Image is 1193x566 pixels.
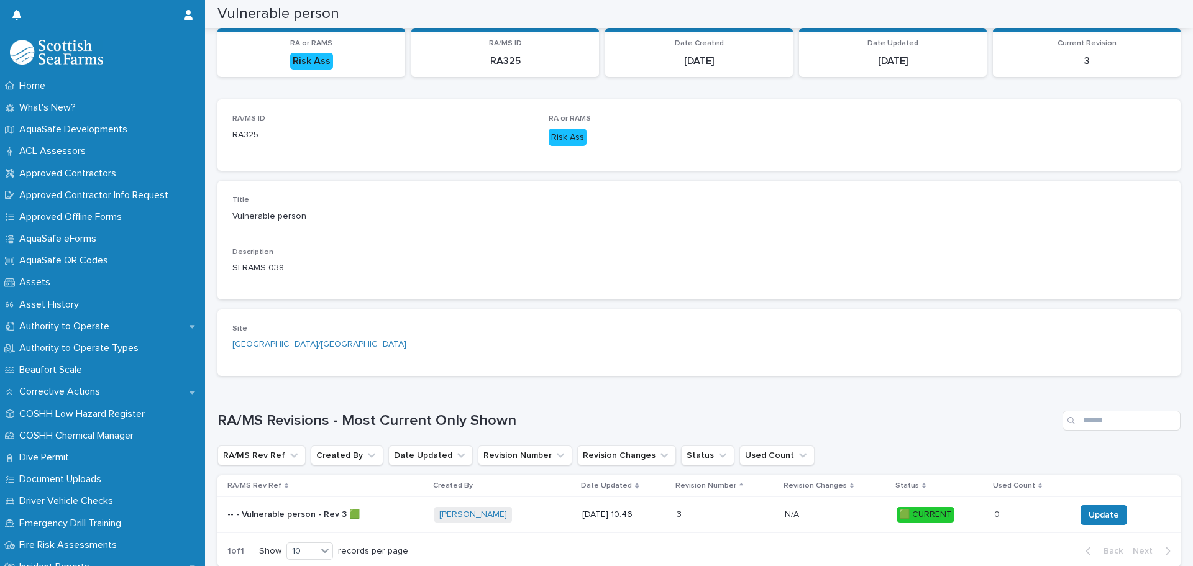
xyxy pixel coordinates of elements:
div: 10 [287,545,317,558]
span: Next [1133,547,1160,555]
p: Created By [433,479,473,493]
span: Date Created [675,40,724,47]
button: Update [1081,505,1127,525]
p: -- - Vulnerable person - Rev 3 🟩 [227,507,362,520]
button: Created By [311,445,383,465]
a: [PERSON_NAME] [439,509,507,520]
p: Date Updated [581,479,632,493]
span: Description [232,249,273,256]
p: AquaSafe eForms [14,233,106,245]
p: Assets [14,276,60,288]
input: Search [1063,411,1181,431]
p: Home [14,80,55,92]
p: ACL Assessors [14,145,96,157]
tr: -- - Vulnerable person - Rev 3 🟩-- - Vulnerable person - Rev 3 🟩 [PERSON_NAME] [DATE] 10:4633 N/A... [217,497,1181,533]
span: RA/MS ID [232,115,265,122]
p: Corrective Actions [14,386,110,398]
div: 🟩 CURRENT [897,507,954,523]
span: Title [232,196,249,204]
img: bPIBxiqnSb2ggTQWdOVV [10,40,103,65]
p: Show [259,546,281,557]
p: 3 [1000,55,1173,67]
div: Risk Ass [549,129,587,147]
p: AquaSafe QR Codes [14,255,118,267]
p: COSHH Low Hazard Register [14,408,155,420]
button: Revision Number [478,445,572,465]
button: Date Updated [388,445,473,465]
p: Asset History [14,299,89,311]
p: Status [895,479,919,493]
h2: Vulnerable person [217,5,339,23]
p: [DATE] [613,55,785,67]
button: Back [1076,545,1128,557]
p: Revision Number [675,479,736,493]
p: 3 [677,507,684,520]
p: Used Count [993,479,1035,493]
span: Update [1089,509,1119,521]
p: Revision Changes [784,479,847,493]
p: Dive Permit [14,452,79,463]
p: N/A [785,507,802,520]
p: records per page [338,546,408,557]
p: Authority to Operate [14,321,119,332]
button: Status [681,445,734,465]
div: Risk Ass [290,53,333,70]
p: RA325 [232,129,534,142]
span: RA or RAMS [549,115,591,122]
a: [GEOGRAPHIC_DATA]/[GEOGRAPHIC_DATA] [232,338,406,351]
p: 0 [994,507,1002,520]
p: RA325 [419,55,592,67]
p: Approved Contractor Info Request [14,189,178,201]
span: Back [1096,547,1123,555]
p: SI RAMS 038 [232,262,1166,275]
p: [DATE] [807,55,979,67]
p: Vulnerable person [232,210,534,223]
p: RA/MS Rev Ref [227,479,281,493]
span: RA or RAMS [290,40,332,47]
p: What's New? [14,102,86,114]
p: Authority to Operate Types [14,342,149,354]
p: COSHH Chemical Manager [14,430,144,442]
p: Document Uploads [14,473,111,485]
span: Current Revision [1058,40,1117,47]
p: Approved Offline Forms [14,211,132,223]
p: Fire Risk Assessments [14,539,127,551]
p: Approved Contractors [14,168,126,180]
h1: RA/MS Revisions - Most Current Only Shown [217,412,1058,430]
button: Revision Changes [577,445,676,465]
p: Driver Vehicle Checks [14,495,123,507]
button: Used Count [739,445,815,465]
span: Site [232,325,247,332]
p: Emergency Drill Training [14,518,131,529]
p: [DATE] 10:46 [582,509,666,520]
p: AquaSafe Developments [14,124,137,135]
span: RA/MS ID [489,40,522,47]
p: Beaufort Scale [14,364,92,376]
button: Next [1128,545,1181,557]
span: Date Updated [867,40,918,47]
button: RA/MS Rev Ref [217,445,306,465]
